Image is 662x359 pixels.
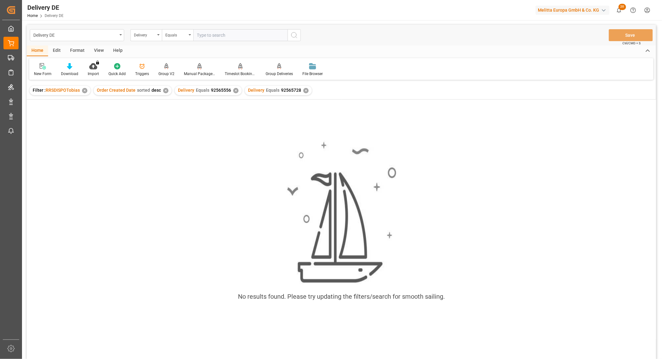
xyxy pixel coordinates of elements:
div: Download [61,71,78,77]
span: Equals [266,88,279,93]
button: search button [288,29,301,41]
div: Manual Package TypeDetermination [184,71,215,77]
span: Delivery [248,88,264,93]
div: Edit [48,46,65,56]
div: New Form [34,71,52,77]
span: desc [152,88,161,93]
button: Melitta Europa GmbH & Co. KG [536,4,612,16]
div: View [89,46,108,56]
span: Equals [196,88,209,93]
button: show 20 new notifications [612,3,626,17]
div: Equals [165,31,187,38]
button: Help Center [626,3,640,17]
div: Delivery DE [27,3,63,12]
span: 92565728 [281,88,301,93]
div: Delivery DE [33,31,117,39]
div: Timeslot Booking Report [225,71,256,77]
div: ✕ [163,88,168,93]
div: File Browser [302,71,323,77]
div: Group V2 [158,71,174,77]
div: Triggers [135,71,149,77]
span: sorted [137,88,150,93]
div: Group Deliveries [266,71,293,77]
span: Filter : [33,88,46,93]
div: No results found. Please try updating the filters/search for smooth sailing. [238,292,445,301]
div: ✕ [303,88,309,93]
div: Quick Add [108,71,126,77]
div: Format [65,46,89,56]
div: Home [27,46,48,56]
div: Delivery [134,31,155,38]
button: open menu [30,29,124,41]
span: Order Created Date [97,88,135,93]
div: Help [108,46,127,56]
div: Melitta Europa GmbH & Co. KG [536,6,610,15]
span: 92565556 [211,88,231,93]
div: ✕ [233,88,239,93]
img: smooth_sailing.jpeg [286,141,396,284]
button: open menu [130,29,162,41]
span: 20 [619,4,626,10]
span: Delivery [178,88,194,93]
span: RRSDISPOTobias [46,88,80,93]
button: open menu [162,29,193,41]
div: ✕ [82,88,87,93]
input: Type to search [193,29,288,41]
button: Save [609,29,653,41]
a: Home [27,14,38,18]
span: Ctrl/CMD + S [623,41,641,46]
